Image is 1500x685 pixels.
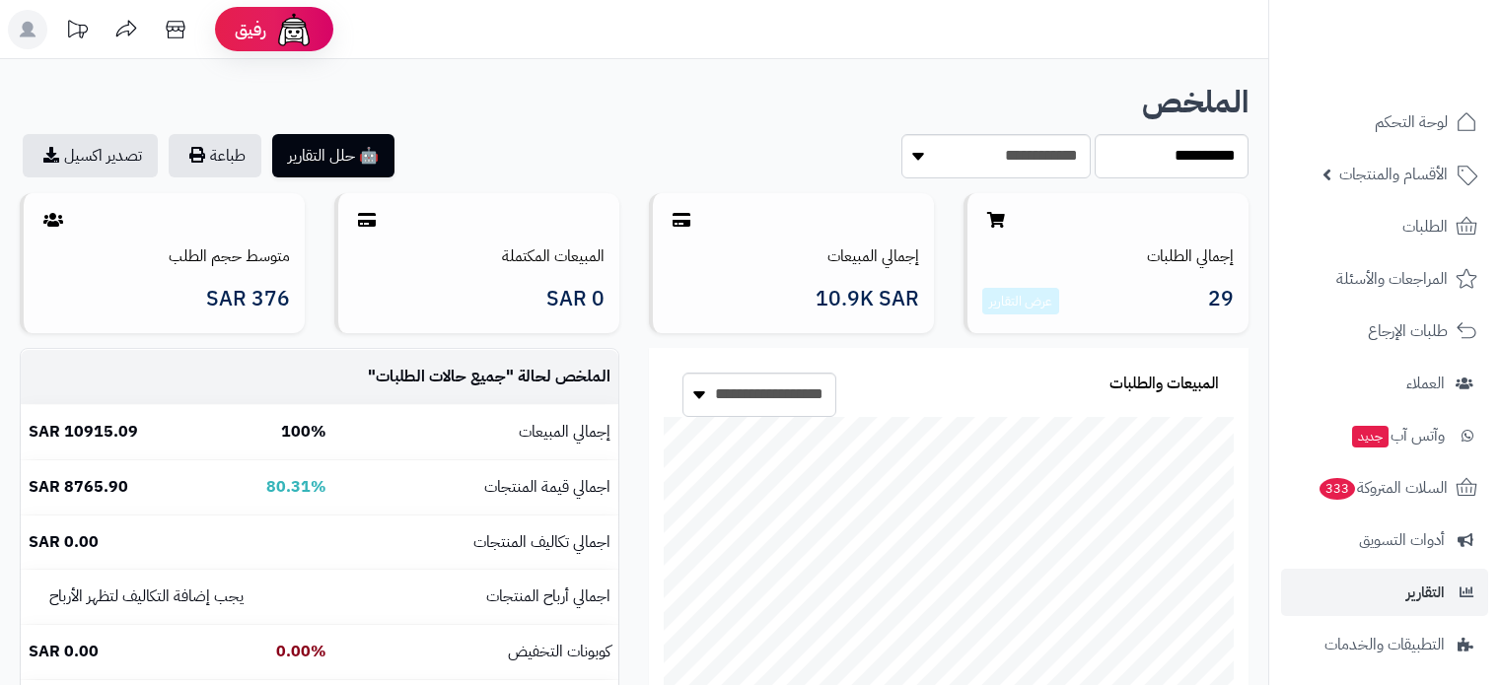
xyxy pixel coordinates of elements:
img: ai-face.png [274,10,314,49]
a: السلات المتروكة333 [1281,464,1488,512]
a: إجمالي المبيعات [827,244,919,268]
span: 376 SAR [206,288,290,310]
span: 10.9K SAR [816,288,919,310]
span: الأقسام والمنتجات [1339,161,1448,188]
span: العملاء [1406,370,1445,397]
b: 0.00% [276,640,326,663]
b: 8765.90 SAR [29,475,128,499]
a: المراجعات والأسئلة [1281,255,1488,303]
td: اجمالي تكاليف المنتجات [334,515,618,570]
span: 0 SAR [546,288,605,310]
span: الطلبات [1402,213,1448,240]
a: تصدير اكسيل [23,134,158,177]
b: 0.00 SAR [29,640,99,663]
span: التطبيقات والخدمات [1324,631,1445,658]
span: أدوات التسويق [1359,526,1445,554]
span: جميع حالات الطلبات [376,365,506,388]
span: السلات المتروكة [1318,474,1448,502]
a: تحديثات المنصة [52,10,102,54]
span: رفيق [235,18,266,41]
span: 29 [1208,288,1234,315]
b: 0.00 SAR [29,530,99,554]
span: جديد [1352,426,1389,447]
td: اجمالي قيمة المنتجات [334,460,618,514]
img: logo-2.png [1366,52,1481,94]
a: عرض التقارير [989,291,1052,311]
a: لوحة التحكم [1281,99,1488,146]
b: 100% [281,420,326,444]
a: طلبات الإرجاع [1281,308,1488,355]
td: إجمالي المبيعات [334,405,618,459]
td: اجمالي أرباح المنتجات [334,570,618,624]
a: وآتس آبجديد [1281,412,1488,459]
td: الملخص لحالة " " [334,350,618,404]
td: كوبونات التخفيض [334,625,618,679]
a: المبيعات المكتملة [502,244,605,268]
b: 10915.09 SAR [29,420,138,444]
a: التطبيقات والخدمات [1281,621,1488,668]
a: التقارير [1281,569,1488,616]
a: إجمالي الطلبات [1147,244,1234,268]
span: لوحة التحكم [1375,108,1448,136]
span: التقارير [1406,579,1445,606]
b: الملخص [1142,79,1249,125]
button: طباعة [169,134,261,177]
span: طلبات الإرجاع [1368,317,1448,345]
a: أدوات التسويق [1281,516,1488,564]
h3: المبيعات والطلبات [1109,376,1219,393]
a: متوسط حجم الطلب [169,244,290,268]
span: 333 [1320,478,1355,500]
span: وآتس آب [1350,422,1445,449]
b: 80.31% [266,475,326,499]
button: 🤖 حلل التقارير [272,134,394,177]
a: العملاء [1281,360,1488,407]
small: يجب إضافة التكاليف لتظهر الأرباح [49,584,244,608]
a: الطلبات [1281,203,1488,250]
span: المراجعات والأسئلة [1336,265,1448,293]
